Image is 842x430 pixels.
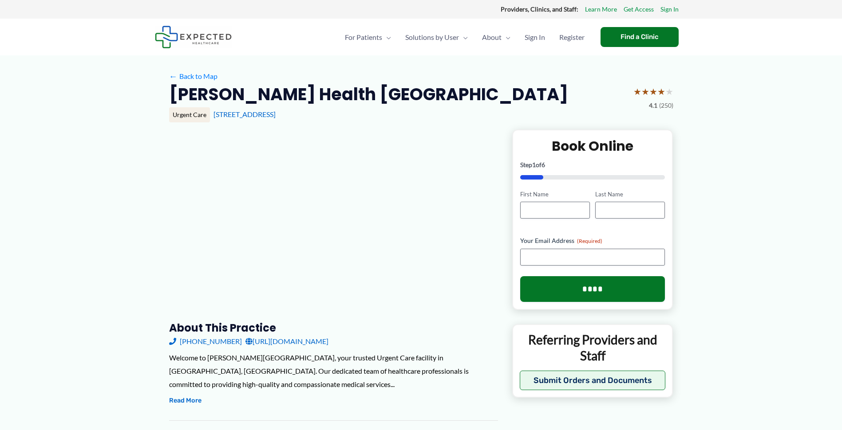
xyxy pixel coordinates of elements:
[552,22,592,53] a: Register
[382,22,391,53] span: Menu Toggle
[169,107,210,122] div: Urgent Care
[520,371,666,390] button: Submit Orders and Documents
[624,4,654,15] a: Get Access
[169,321,498,335] h3: About this practice
[595,190,665,199] label: Last Name
[633,83,641,100] span: ★
[169,70,217,83] a: ←Back to Map
[542,161,545,168] span: 6
[649,100,657,111] span: 4.1
[665,83,673,100] span: ★
[501,5,578,13] strong: Providers, Clinics, and Staff:
[245,335,328,348] a: [URL][DOMAIN_NAME]
[520,190,590,199] label: First Name
[169,72,178,80] span: ←
[475,22,518,53] a: AboutMenu Toggle
[338,22,592,53] nav: Primary Site Navigation
[169,351,498,391] div: Welcome to [PERSON_NAME][GEOGRAPHIC_DATA], your trusted Urgent Care facility in [GEOGRAPHIC_DATA]...
[169,83,568,105] h2: [PERSON_NAME] Health [GEOGRAPHIC_DATA]
[532,161,536,168] span: 1
[482,22,502,53] span: About
[502,22,510,53] span: Menu Toggle
[518,22,552,53] a: Sign In
[585,4,617,15] a: Learn More
[169,335,242,348] a: [PHONE_NUMBER]
[660,4,679,15] a: Sign In
[559,22,585,53] span: Register
[213,110,276,118] a: [STREET_ADDRESS]
[525,22,545,53] span: Sign In
[459,22,468,53] span: Menu Toggle
[520,137,665,155] h2: Book Online
[520,236,665,245] label: Your Email Address
[641,83,649,100] span: ★
[520,332,666,364] p: Referring Providers and Staff
[649,83,657,100] span: ★
[601,27,679,47] a: Find a Clinic
[338,22,398,53] a: For PatientsMenu Toggle
[169,395,202,406] button: Read More
[398,22,475,53] a: Solutions by UserMenu Toggle
[659,100,673,111] span: (250)
[520,162,665,168] p: Step of
[577,238,602,244] span: (Required)
[345,22,382,53] span: For Patients
[657,83,665,100] span: ★
[155,26,232,48] img: Expected Healthcare Logo - side, dark font, small
[405,22,459,53] span: Solutions by User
